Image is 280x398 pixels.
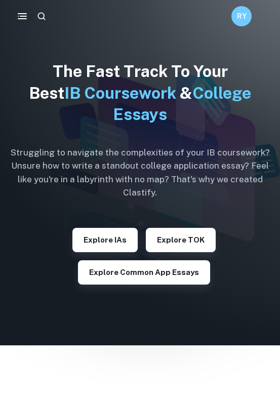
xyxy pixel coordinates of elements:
[236,11,248,22] h6: RY
[72,228,138,252] button: Explore IAs
[8,146,272,200] h6: Struggling to navigate the complexities of your IB coursework? Unsure how to write a standout col...
[78,267,210,276] a: Explore Common App essays
[8,61,272,126] h1: The Fast Track To Your Best &
[146,234,216,244] a: Explore TOK
[72,234,138,244] a: Explore IAs
[78,260,210,285] button: Explore Common App essays
[231,6,252,26] button: RY
[146,228,216,252] button: Explore TOK
[64,84,176,102] span: IB Coursework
